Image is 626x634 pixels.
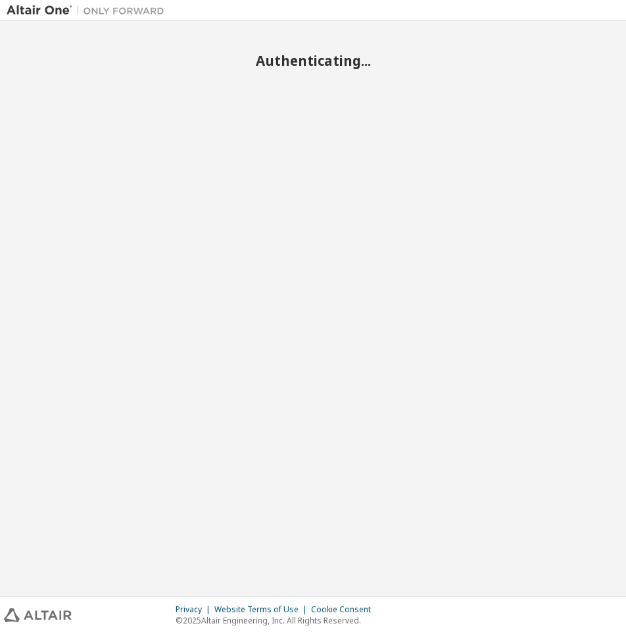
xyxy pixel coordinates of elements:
img: altair_logo.svg [4,608,72,622]
div: Privacy [176,604,214,615]
p: © 2025 Altair Engineering, Inc. All Rights Reserved. [176,615,379,626]
div: Cookie Consent [311,604,379,615]
h2: Authenticating... [7,52,619,69]
div: Website Terms of Use [214,604,311,615]
img: Altair One [7,4,171,17]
